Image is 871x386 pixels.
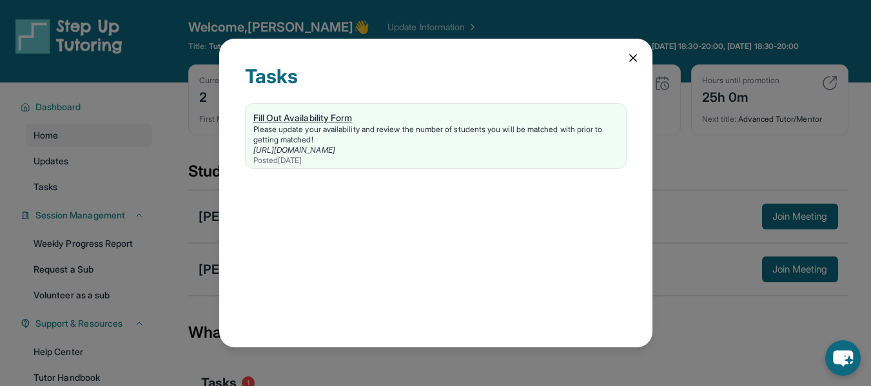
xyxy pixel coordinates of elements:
div: Posted [DATE] [253,155,618,166]
a: [URL][DOMAIN_NAME] [253,145,335,155]
button: chat-button [825,340,861,376]
div: Tasks [245,64,627,103]
a: Fill Out Availability FormPlease update your availability and review the number of students you w... [246,104,626,168]
div: Please update your availability and review the number of students you will be matched with prior ... [253,124,618,145]
div: Fill Out Availability Form [253,111,618,124]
